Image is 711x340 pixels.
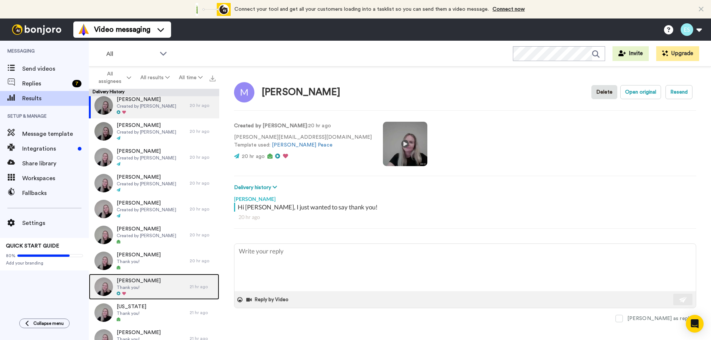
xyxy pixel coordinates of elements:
span: Connect your tool and get all your customers loading into a tasklist so you can send them a video... [234,7,489,12]
div: 20 hr ago [190,128,216,134]
span: Created by [PERSON_NAME] [117,129,176,135]
img: c35aefb6-6883-4777-93ad-bbe75e1f0ce8-thumb.jpg [94,226,113,244]
span: Video messaging [94,24,150,35]
div: 20 hr ago [190,154,216,160]
a: [PERSON_NAME] Peace [272,142,333,148]
span: QUICK START GUIDE [6,243,59,249]
div: 20 hr ago [190,102,216,108]
button: Reply by Video [246,294,291,305]
img: 4fde91a2-68c4-4072-924f-ff4e03a7383c-thumb.jpg [94,96,113,115]
a: Connect now [493,7,525,12]
button: All time [174,71,207,84]
span: Send videos [22,64,89,73]
span: Workspaces [22,174,89,183]
img: 66699a34-08dd-4503-bfac-959b7afa1eb8-thumb.jpg [94,148,113,166]
img: vm-color.svg [78,24,90,36]
a: [PERSON_NAME]Created by [PERSON_NAME]20 hr ago [89,118,219,144]
p: : 20 hr ago [234,122,372,130]
span: 20 hr ago [242,154,265,159]
span: Settings [22,219,89,228]
span: [PERSON_NAME] [117,199,176,207]
div: Hi [PERSON_NAME], I just wanted to say thank you! [238,203,694,212]
span: Thank you! [117,259,161,265]
div: 20 hr ago [190,180,216,186]
a: [PERSON_NAME]Created by [PERSON_NAME]20 hr ago [89,144,219,170]
a: [US_STATE]Thank you!21 hr ago [89,300,219,326]
span: Collapse menu [33,320,64,326]
img: 7479094a-69cb-4b63-9532-4dc117c3be3c-thumb.jpg [94,252,113,270]
span: [US_STATE] [117,303,146,310]
img: bj-logo-header-white.svg [9,24,64,35]
button: Upgrade [656,46,699,61]
span: Replies [22,79,69,88]
span: Created by [PERSON_NAME] [117,103,176,109]
div: Delivery History [89,89,219,96]
a: [PERSON_NAME]Created by [PERSON_NAME]20 hr ago [89,92,219,118]
span: Fallbacks [22,189,89,198]
span: [PERSON_NAME] [117,174,176,181]
span: [PERSON_NAME] [117,329,161,336]
div: [PERSON_NAME] [262,87,340,98]
div: 7 [72,80,81,87]
span: Created by [PERSON_NAME] [117,155,176,161]
span: Share library [22,159,89,168]
span: Results [22,94,89,103]
strong: Created by [PERSON_NAME] [234,123,307,128]
button: Export all results that match these filters now. [207,72,218,83]
img: Image of Michael [234,82,254,102]
div: [PERSON_NAME] as replied [627,315,696,322]
img: 4743e182-adf4-42dc-b56f-e3482da9bdc2-thumb.jpg [94,303,113,322]
button: Collapse menu [19,319,70,328]
img: send-white.svg [679,297,687,303]
button: Resend [665,85,692,99]
span: All [106,50,156,58]
img: 42ee30b8-361a-4dee-a65f-f382f970ee5d-thumb.jpg [94,277,113,296]
a: [PERSON_NAME]Created by [PERSON_NAME]20 hr ago [89,222,219,248]
span: All assignees [95,70,125,85]
span: Add your branding [6,260,83,266]
span: [PERSON_NAME] [117,96,176,103]
div: 20 hr ago [190,232,216,238]
div: 21 hr ago [190,310,216,316]
button: All assignees [90,67,136,88]
span: [PERSON_NAME] [117,122,176,129]
span: Created by [PERSON_NAME] [117,233,176,239]
a: [PERSON_NAME]Thank you!20 hr ago [89,248,219,274]
button: Delivery history [234,184,279,192]
span: 80% [6,253,16,259]
a: [PERSON_NAME]Thank you!21 hr ago [89,274,219,300]
div: 20 hr ago [238,213,692,221]
div: 20 hr ago [190,258,216,264]
img: d46e50ac-52ae-4fec-aab5-04eca3ef215d-thumb.jpg [94,122,113,141]
a: [PERSON_NAME]Created by [PERSON_NAME]20 hr ago [89,196,219,222]
img: 623f54e7-ab3d-435f-91de-a2e53fbc5ca1-thumb.jpg [94,174,113,192]
button: All results [136,71,174,84]
div: Open Intercom Messenger [686,315,704,333]
div: 21 hr ago [190,284,216,290]
span: Created by [PERSON_NAME] [117,207,176,213]
span: [PERSON_NAME] [117,277,161,285]
button: Delete [591,85,617,99]
img: 197e1b35-3a67-4264-8210-49e5c5feee7e-thumb.jpg [94,200,113,218]
span: Thank you! [117,310,146,316]
span: [PERSON_NAME] [117,225,176,233]
span: [PERSON_NAME] [117,251,161,259]
button: Invite [612,46,649,61]
img: export.svg [210,75,216,81]
span: Message template [22,129,89,138]
span: Thank you! [117,285,161,290]
div: 20 hr ago [190,206,216,212]
button: Open original [620,85,661,99]
span: Integrations [22,144,75,153]
span: Created by [PERSON_NAME] [117,181,176,187]
p: [PERSON_NAME][EMAIL_ADDRESS][DOMAIN_NAME] Template used: [234,134,372,149]
span: [PERSON_NAME] [117,148,176,155]
a: [PERSON_NAME]Created by [PERSON_NAME]20 hr ago [89,170,219,196]
div: [PERSON_NAME] [234,192,696,203]
div: animation [190,3,231,16]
